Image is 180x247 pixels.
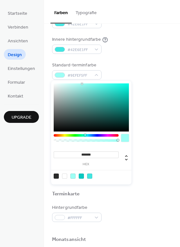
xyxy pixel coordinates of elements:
span: Kontakt [8,93,23,100]
span: #42E6E1FF [67,21,91,28]
span: #42E6E1FF [67,47,91,53]
span: Einstellungen [8,65,35,72]
div: rgb(66, 230, 225) [87,174,92,179]
a: Kontakt [4,90,27,101]
div: rgb(158, 254, 245) [70,174,76,179]
div: rgb(10, 201, 194) [79,174,84,179]
span: Verbinden [8,24,28,31]
a: Einstellungen [4,63,39,73]
div: Monatsansicht [52,236,86,243]
span: Design [8,52,22,58]
button: Upgrade [4,111,39,123]
a: Design [4,49,26,60]
span: Formular [8,79,25,86]
div: Standard-terminfarbe [52,62,100,69]
div: Hintergrundfarbe [52,204,100,211]
div: Terminkarte [52,191,79,198]
span: #9EFEF5FF [67,72,91,79]
div: rgb(42, 42, 42) [54,174,59,179]
label: hex [54,163,119,166]
div: rgb(255, 255, 255) [62,174,67,179]
span: #FFFFFF [67,215,91,221]
span: Upgrade [12,114,32,121]
a: Ansichten [4,35,32,46]
div: Innere hintergrundfarbe [52,36,101,43]
span: Startseite [8,10,27,17]
a: Startseite [4,8,31,18]
a: Verbinden [4,21,32,32]
a: Formular [4,77,29,87]
span: Ansichten [8,38,28,45]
